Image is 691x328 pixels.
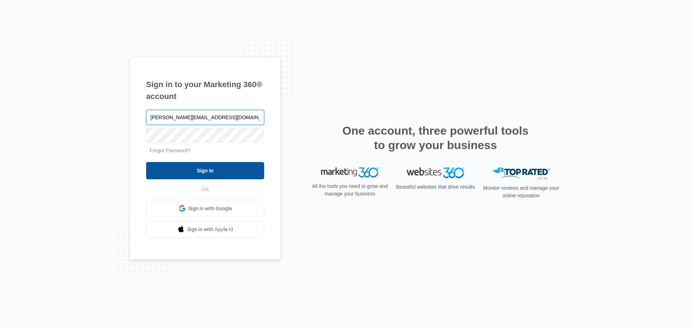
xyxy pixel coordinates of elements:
span: OR [197,186,214,193]
p: Monitor reviews and manage your online reputation [481,184,561,199]
p: All the tools you need to grow and manage your business [310,183,390,198]
input: Sign In [146,162,264,179]
span: Sign in with Google [188,205,232,212]
img: Marketing 360 [321,167,379,178]
img: Top Rated Local [492,167,550,179]
a: Forgot Password? [150,148,191,153]
p: Beautiful websites that drive results [395,183,476,191]
span: Sign in with Apple Id [187,226,233,233]
h1: Sign in to your Marketing 360® account [146,78,264,102]
img: Websites 360 [407,167,464,178]
h2: One account, three powerful tools to grow your business [340,123,531,152]
a: Sign in with Apple Id [146,221,264,238]
input: Email [146,110,264,125]
a: Sign in with Google [146,200,264,217]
